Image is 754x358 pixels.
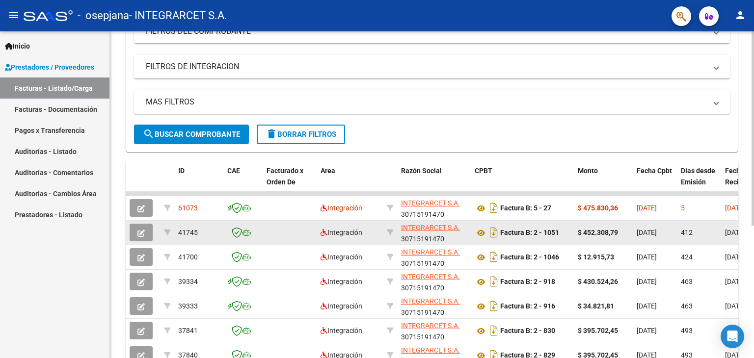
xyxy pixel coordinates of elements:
[178,167,185,175] span: ID
[401,320,467,341] div: 30715191470
[134,90,730,114] mat-expansion-panel-header: MAS FILTROS
[721,325,744,348] div: Open Intercom Messenger
[725,167,753,186] span: Fecha Recibido
[174,160,223,204] datatable-header-cell: ID
[321,327,362,334] span: Integración
[500,205,551,212] strong: Factura B: 5 - 27
[725,302,745,310] span: [DATE]
[677,160,721,204] datatable-header-cell: Días desde Emisión
[637,327,657,334] span: [DATE]
[5,41,30,51] span: Inicio
[401,198,467,218] div: 30715191470
[178,278,198,285] span: 39334
[637,302,657,310] span: [DATE]
[317,160,383,204] datatable-header-cell: Area
[578,204,618,212] strong: $ 475.830,36
[266,130,336,139] span: Borrar Filtros
[178,302,198,310] span: 39333
[487,225,500,240] i: Descargar documento
[401,222,467,243] div: 30715191470
[725,278,745,285] span: [DATE]
[143,130,240,139] span: Buscar Comprobante
[401,322,460,330] span: INTEGRARCET S.A.
[725,253,745,261] span: [DATE]
[223,160,263,204] datatable-header-cell: CAE
[681,302,693,310] span: 463
[257,125,345,144] button: Borrar Filtros
[401,296,467,316] div: 30715191470
[321,167,335,175] span: Area
[267,167,303,186] span: Facturado x Orden De
[500,278,555,286] strong: Factura B: 2 - 918
[637,278,657,285] span: [DATE]
[681,229,693,236] span: 412
[129,5,227,26] span: - INTEGRARCET S.A.
[487,200,500,216] i: Descargar documento
[178,327,198,334] span: 37841
[487,274,500,289] i: Descargar documento
[178,253,198,261] span: 41700
[725,229,745,236] span: [DATE]
[578,327,618,334] strong: $ 395.702,45
[681,253,693,261] span: 424
[321,204,362,212] span: Integración
[143,128,155,140] mat-icon: search
[500,229,559,237] strong: Factura B: 2 - 1051
[578,229,618,236] strong: $ 452.308,79
[401,297,460,305] span: INTEGRARCET S.A.
[321,302,362,310] span: Integración
[266,128,277,140] mat-icon: delete
[78,5,129,26] span: - osepjana
[500,303,555,310] strong: Factura B: 2 - 916
[681,204,685,212] span: 5
[321,278,362,285] span: Integración
[227,167,240,175] span: CAE
[321,229,362,236] span: Integración
[401,199,460,207] span: INTEGRARCET S.A.
[401,346,460,354] span: INTEGRARCET S.A.
[578,278,618,285] strong: $ 430.524,26
[178,229,198,236] span: 41745
[487,249,500,265] i: Descargar documento
[401,247,467,267] div: 30715191470
[500,327,555,335] strong: Factura B: 2 - 830
[487,323,500,338] i: Descargar documento
[397,160,471,204] datatable-header-cell: Razón Social
[146,97,706,107] mat-panel-title: MAS FILTROS
[263,160,317,204] datatable-header-cell: Facturado x Orden De
[146,61,706,72] mat-panel-title: FILTROS DE INTEGRACION
[578,253,614,261] strong: $ 12.915,73
[574,160,633,204] datatable-header-cell: Monto
[401,248,460,256] span: INTEGRARCET S.A.
[681,167,715,186] span: Días desde Emisión
[637,167,672,175] span: Fecha Cpbt
[487,298,500,314] i: Descargar documento
[637,204,657,212] span: [DATE]
[134,125,249,144] button: Buscar Comprobante
[637,253,657,261] span: [DATE]
[401,224,460,231] span: INTEGRARCET S.A.
[681,278,693,285] span: 463
[321,253,362,261] span: Integración
[8,9,20,21] mat-icon: menu
[178,204,198,212] span: 61073
[401,273,460,281] span: INTEGRARCET S.A.
[725,204,745,212] span: [DATE]
[500,254,559,261] strong: Factura B: 2 - 1046
[134,55,730,78] mat-expansion-panel-header: FILTROS DE INTEGRACION
[734,9,746,21] mat-icon: person
[578,302,614,310] strong: $ 34.821,81
[475,167,492,175] span: CPBT
[681,327,693,334] span: 493
[578,167,598,175] span: Monto
[471,160,574,204] datatable-header-cell: CPBT
[633,160,677,204] datatable-header-cell: Fecha Cpbt
[5,62,94,73] span: Prestadores / Proveedores
[637,229,657,236] span: [DATE]
[401,167,442,175] span: Razón Social
[401,271,467,292] div: 30715191470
